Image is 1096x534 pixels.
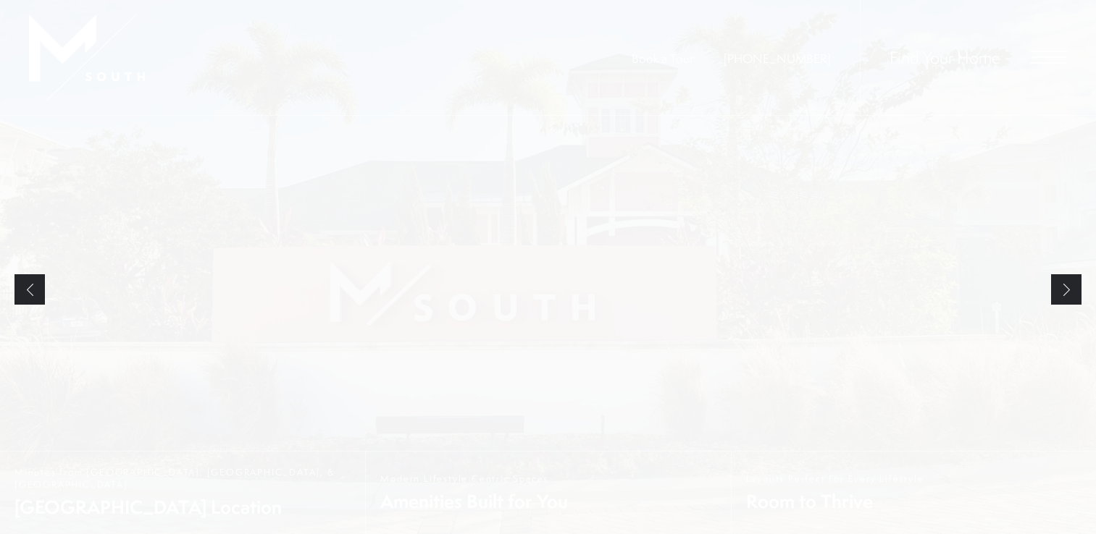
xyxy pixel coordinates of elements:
a: Modern Lifestyle Centric Spaces [365,452,730,534]
a: Book a Tour [632,50,693,67]
a: Layouts Perfect For Every Lifestyle [731,452,1096,534]
span: Room to Thrive [746,488,924,514]
a: Call Us at 813-570-8014 [724,50,831,67]
img: MSouth [29,14,145,101]
span: [PHONE_NUMBER] [724,50,831,67]
span: Minutes from [GEOGRAPHIC_DATA], [GEOGRAPHIC_DATA], & [GEOGRAPHIC_DATA] [14,466,351,491]
span: Layouts Perfect For Every Lifestyle [746,472,924,485]
span: Modern Lifestyle Centric Spaces [380,472,568,485]
a: Previous [14,274,45,305]
a: Next [1051,274,1082,305]
button: Open Menu [1031,51,1067,64]
span: [GEOGRAPHIC_DATA] Location [14,494,351,520]
span: Amenities Built for You [380,488,568,514]
a: Find Your Home [890,46,1000,69]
